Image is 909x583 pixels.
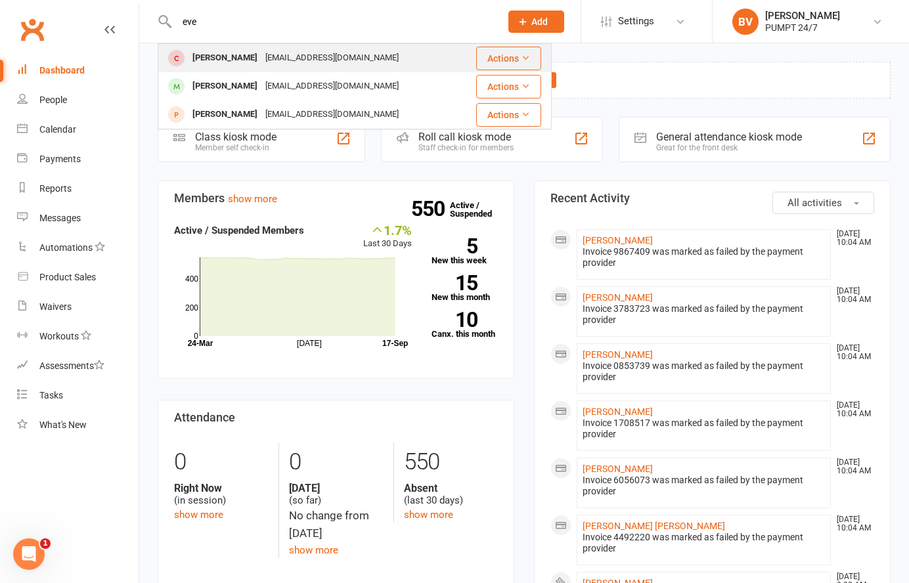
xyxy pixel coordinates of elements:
a: show more [228,193,277,205]
div: Assessments [39,360,104,371]
div: [EMAIL_ADDRESS][DOMAIN_NAME] [261,77,403,96]
div: PUMPT 24/7 [765,22,840,33]
div: Reports [39,183,72,194]
a: 15New this month [432,275,498,301]
strong: 5 [432,236,477,256]
time: [DATE] 10:04 AM [830,401,874,418]
a: 10Canx. this month [432,312,498,338]
button: Actions [476,75,541,98]
button: Actions [476,47,541,70]
div: Automations [39,242,93,253]
time: [DATE] 10:04 AM [830,287,874,304]
div: [PERSON_NAME] [188,49,261,68]
div: Calendar [39,124,76,135]
div: No change from [DATE] [289,507,383,542]
strong: [DATE] [289,482,383,494]
div: [PERSON_NAME] [188,105,261,124]
div: Product Sales [39,272,96,282]
span: 1 [40,538,51,549]
a: Messages [17,204,139,233]
h3: Recent Activity [550,192,874,205]
div: 550 [404,443,498,482]
a: Assessments [17,351,139,381]
a: show more [404,509,453,521]
h3: Attendance [174,411,498,424]
a: Dashboard [17,56,139,85]
a: What's New [17,410,139,440]
button: Actions [476,103,541,127]
a: [PERSON_NAME] [583,235,653,246]
div: Staff check-in for members [418,143,514,152]
div: Tasks [39,390,63,400]
div: Invoice 4492220 was marked as failed by the payment provider [583,532,825,554]
div: General attendance kiosk mode [656,131,802,143]
strong: 10 [432,310,477,330]
strong: Active / Suspended Members [174,225,304,236]
div: Roll call kiosk mode [418,131,514,143]
input: Search... [173,12,491,31]
a: Payments [17,144,139,174]
div: (in session) [174,482,269,507]
div: [EMAIL_ADDRESS][DOMAIN_NAME] [261,49,403,68]
time: [DATE] 10:04 AM [830,515,874,532]
button: All activities [772,192,874,214]
strong: 15 [432,273,477,293]
a: Reports [17,174,139,204]
a: [PERSON_NAME] [583,464,653,474]
strong: Right Now [174,482,269,494]
div: Invoice 3783723 was marked as failed by the payment provider [583,303,825,326]
a: Automations [17,233,139,263]
div: Payments [39,154,81,164]
span: Settings [618,7,654,36]
div: Last 30 Days [363,223,412,251]
a: show more [174,509,223,521]
span: Add [531,16,548,27]
div: BV [732,9,759,35]
div: (so far) [289,482,383,507]
div: [PERSON_NAME] [765,10,840,22]
time: [DATE] 10:04 AM [830,458,874,475]
div: What's New [39,420,87,430]
a: 550Active / Suspended [450,191,508,228]
h3: Members [174,192,498,205]
div: Invoice 9867409 was marked as failed by the payment provider [583,246,825,269]
a: [PERSON_NAME] [583,406,653,417]
a: Calendar [17,115,139,144]
div: 0 [289,443,383,482]
a: Clubworx [16,13,49,46]
div: [EMAIL_ADDRESS][DOMAIN_NAME] [261,105,403,124]
div: 1.7% [363,223,412,237]
iframe: Intercom live chat [13,538,45,570]
div: Great for the front desk [656,143,802,152]
strong: 550 [411,199,450,219]
div: Class kiosk mode [195,131,277,143]
a: Workouts [17,322,139,351]
a: [PERSON_NAME] [583,349,653,360]
div: Dashboard [39,65,85,76]
div: 0 [174,443,269,482]
div: People [39,95,67,105]
div: Messages [39,213,81,223]
div: Invoice 0853739 was marked as failed by the payment provider [583,360,825,383]
div: Invoice 1708517 was marked as failed by the payment provider [583,418,825,440]
div: (last 30 days) [404,482,498,507]
div: Invoice 6056073 was marked as failed by the payment provider [583,475,825,497]
div: Workouts [39,331,79,341]
a: 5New this week [432,238,498,265]
a: Waivers [17,292,139,322]
strong: Absent [404,482,498,494]
a: [PERSON_NAME] [583,292,653,303]
time: [DATE] 10:04 AM [830,230,874,247]
button: Add [508,11,564,33]
div: [PERSON_NAME] [188,77,261,96]
time: [DATE] 10:04 AM [830,344,874,361]
div: Waivers [39,301,72,312]
a: Tasks [17,381,139,410]
a: Product Sales [17,263,139,292]
span: All activities [787,197,842,209]
a: show more [289,544,338,556]
div: Member self check-in [195,143,277,152]
a: People [17,85,139,115]
a: [PERSON_NAME] [PERSON_NAME] [583,521,725,531]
